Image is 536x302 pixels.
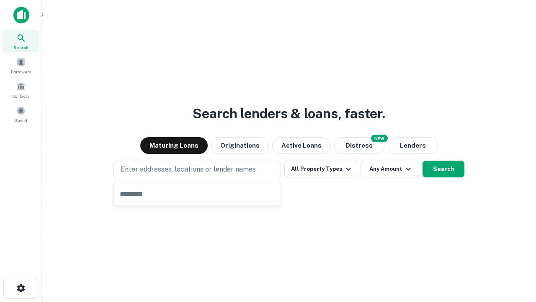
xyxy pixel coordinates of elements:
span: Contacts [13,93,29,99]
iframe: Chat Widget [494,235,536,275]
a: Saved [3,103,39,125]
a: Search [3,30,39,52]
span: Search [13,44,28,51]
button: All Property Types [284,161,357,177]
button: Search distressed loans with lien and other non-mortgage details. [334,137,384,154]
button: Enter addresses, locations or lender names [113,161,281,178]
img: capitalize-icon.png [13,7,29,23]
span: Borrowers [11,68,31,75]
button: Any Amount [361,161,419,177]
span: Saved [15,117,27,124]
button: Originations [211,137,269,154]
button: Active Loans [272,137,331,154]
button: Lenders [388,137,438,154]
p: Enter addresses, locations or lender names [121,164,256,174]
button: Maturing Loans [140,137,208,154]
a: Contacts [3,78,39,101]
h3: Search lenders & loans, faster. [193,104,385,124]
div: NEW [371,135,388,142]
button: Search [423,161,464,177]
a: Borrowers [3,54,39,77]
